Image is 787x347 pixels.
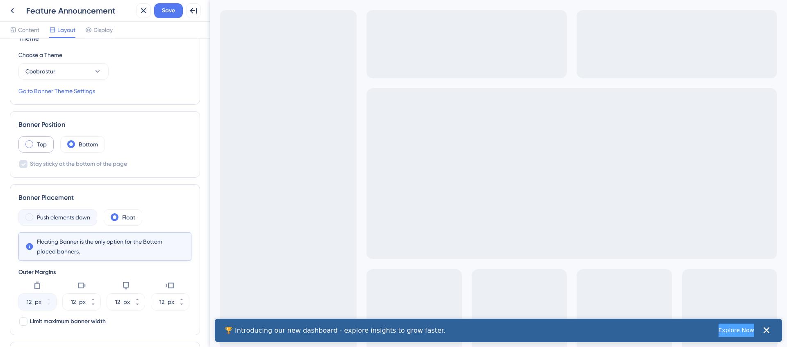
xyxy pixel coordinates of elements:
div: Banner Position [18,120,191,130]
span: Limit maximum banner width [30,317,106,326]
button: px [41,294,56,302]
label: Float [122,212,135,222]
button: px [86,302,100,310]
span: Content [18,25,39,35]
span: Coobrastur [25,66,55,76]
label: Bottom [79,139,98,149]
div: Theme [18,34,191,43]
span: Stay sticky at the bottom of the page [30,159,127,169]
div: px [123,297,130,307]
a: Go to Banner Theme Settings [18,86,95,96]
input: px [27,297,33,307]
iframe: UserGuiding Banner [5,319,572,342]
div: px [79,297,86,307]
span: Save [162,6,175,16]
label: Push elements down [37,212,90,222]
input: px [71,297,77,307]
div: px [168,297,174,307]
input: px [115,297,122,307]
span: Display [93,25,113,35]
button: px [41,302,56,310]
span: Layout [57,25,75,35]
div: Feature Announcement [26,5,133,16]
input: px [159,297,166,307]
button: px [86,294,100,302]
div: Outer Margins [18,267,191,277]
div: px [35,297,41,307]
div: Choose a Theme [18,50,191,60]
label: Top [37,139,47,149]
button: px [174,294,189,302]
button: Coobrastur [18,63,109,80]
button: px [130,294,145,302]
button: Save [154,3,183,18]
button: px [130,302,145,310]
span: Floating Banner is the only option for the Bottom placed banners. [37,237,173,256]
button: px [174,302,189,310]
div: Banner Placement [18,193,191,203]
